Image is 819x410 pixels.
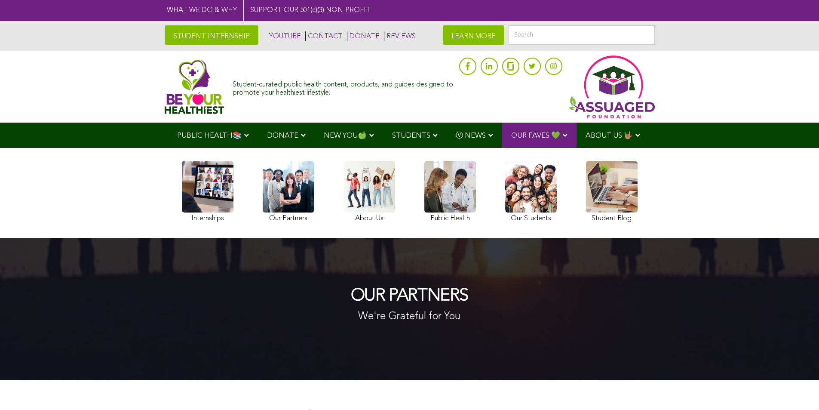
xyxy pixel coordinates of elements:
img: glassdoor [507,62,513,71]
span: DONATE [267,132,298,139]
div: Student-curated public health content, products, and guides designed to promote your healthiest l... [233,77,454,97]
img: Assuaged [165,59,224,114]
span: PUBLIC HEALTH📚 [177,132,242,139]
span: Ⓥ NEWS [456,132,486,139]
span: OUR FAVES 💚 [511,132,560,139]
a: LEARN MORE [443,25,504,45]
a: CONTACT [305,31,343,41]
a: YOUTUBE [267,31,301,41]
span: ABOUT US 🤟🏽 [586,132,633,139]
input: Search [509,25,655,45]
h1: OUR PARTNERS [351,287,468,305]
span: STUDENTS [392,132,430,139]
a: STUDENT INTERNSHIP [165,25,258,45]
span: NEW YOU🍏 [324,132,367,139]
div: Navigation Menu [165,123,655,148]
a: DONATE [347,31,380,41]
a: REVIEWS [384,31,416,41]
p: We're Grateful for You [351,310,468,324]
iframe: Chat Widget [776,369,819,410]
img: Assuaged App [569,55,655,118]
